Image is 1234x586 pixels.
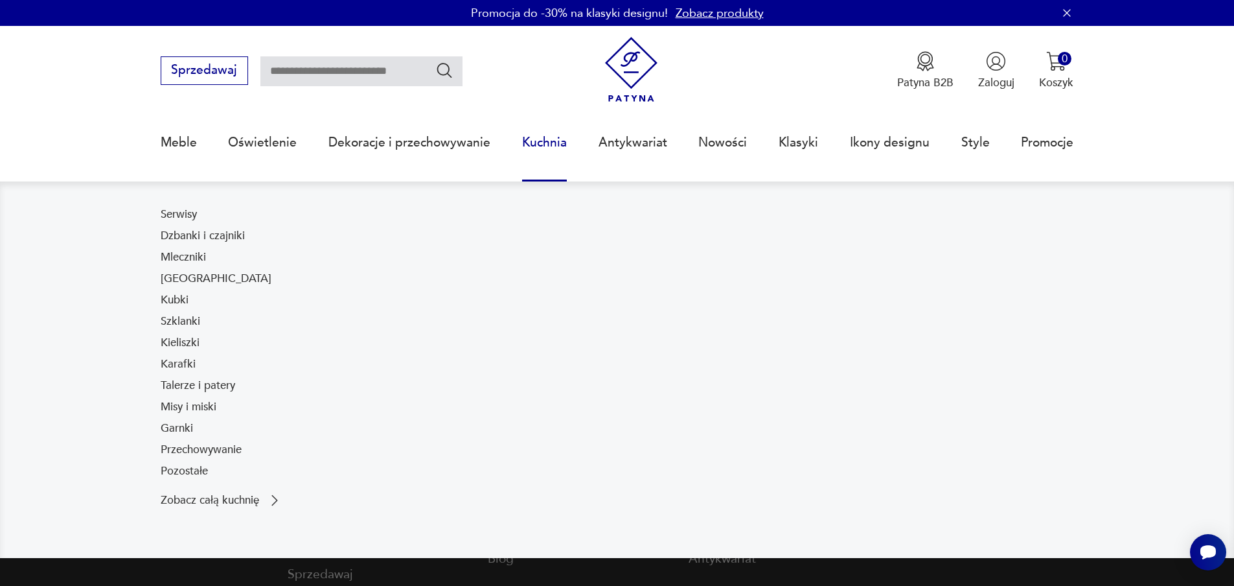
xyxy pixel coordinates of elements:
p: Promocja do -30% na klasyki designu! [471,5,668,21]
a: Kubki [161,292,189,308]
a: Misy i miski [161,399,216,415]
a: Przechowywanie [161,442,242,458]
a: Dzbanki i czajniki [161,228,245,244]
button: Szukaj [435,61,454,80]
a: Sprzedawaj [161,66,248,76]
img: b2f6bfe4a34d2e674d92badc23dc4074.jpg [625,207,1074,508]
a: Promocje [1021,113,1073,172]
img: Ikona koszyka [1046,51,1066,71]
a: Zobacz produkty [676,5,764,21]
a: Ikona medaluPatyna B2B [897,51,954,90]
a: Klasyki [779,113,818,172]
a: Dekoracje i przechowywanie [328,113,490,172]
p: Koszyk [1039,75,1073,90]
a: Kieliszki [161,335,200,351]
iframe: Smartsupp widget button [1190,534,1226,570]
a: Talerze i patery [161,378,235,393]
a: Zobacz całą kuchnię [161,493,282,508]
a: Style [961,113,990,172]
button: Sprzedawaj [161,56,248,85]
div: 0 [1058,52,1071,65]
img: Ikonka użytkownika [986,51,1006,71]
a: [GEOGRAPHIC_DATA] [161,271,271,287]
button: 0Koszyk [1039,51,1073,90]
button: Patyna B2B [897,51,954,90]
a: Garnki [161,421,193,436]
a: Antykwariat [599,113,667,172]
a: Szklanki [161,314,200,329]
p: Zaloguj [978,75,1014,90]
img: Ikona medalu [915,51,935,71]
button: Zaloguj [978,51,1014,90]
a: Serwisy [161,207,197,222]
a: Kuchnia [522,113,567,172]
a: Ikony designu [850,113,930,172]
a: Nowości [698,113,747,172]
a: Meble [161,113,197,172]
a: Pozostałe [161,463,208,479]
a: Oświetlenie [228,113,297,172]
p: Patyna B2B [897,75,954,90]
a: Karafki [161,357,196,372]
a: Mleczniki [161,250,206,265]
p: Zobacz całą kuchnię [161,495,259,506]
img: Patyna - sklep z meblami i dekoracjami vintage [599,37,664,102]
